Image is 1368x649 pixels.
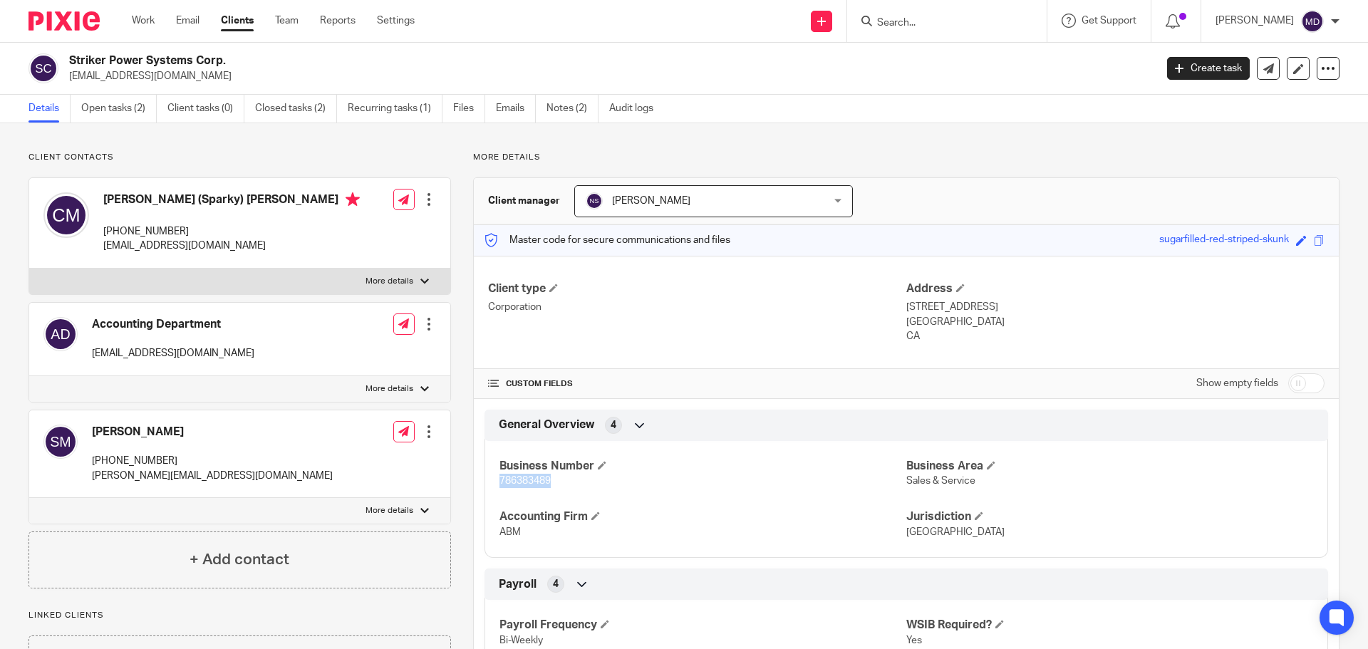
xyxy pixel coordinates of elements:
span: [PERSON_NAME] [612,196,690,206]
p: [STREET_ADDRESS] [906,300,1325,314]
h4: [PERSON_NAME] [92,425,333,440]
h4: + Add contact [190,549,289,571]
img: svg%3E [28,53,58,83]
p: [PHONE_NUMBER] [103,224,360,239]
h4: Address [906,281,1325,296]
h3: Client manager [488,194,560,208]
p: [PERSON_NAME][EMAIL_ADDRESS][DOMAIN_NAME] [92,469,333,483]
span: 4 [553,577,559,591]
img: svg%3E [1301,10,1324,33]
span: Bi-Weekly [499,635,543,645]
h4: Accounting Firm [499,509,906,524]
p: Master code for secure communications and files [484,233,730,247]
span: Get Support [1082,16,1136,26]
a: Clients [221,14,254,28]
p: [EMAIL_ADDRESS][DOMAIN_NAME] [92,346,254,360]
img: svg%3E [43,317,78,351]
p: More details [366,383,413,395]
p: More details [366,505,413,516]
p: Linked clients [28,610,451,621]
img: Pixie [28,11,100,31]
span: 4 [611,418,616,432]
p: Corporation [488,300,906,314]
a: Closed tasks (2) [255,95,337,123]
span: [GEOGRAPHIC_DATA] [906,527,1005,537]
a: Work [132,14,155,28]
h4: Client type [488,281,906,296]
h4: CUSTOM FIELDS [488,378,906,390]
span: ABM [499,527,521,537]
h4: [PERSON_NAME] (Sparky) [PERSON_NAME] [103,192,360,210]
i: Primary [346,192,360,207]
img: svg%3E [43,425,78,459]
p: More details [473,152,1339,163]
h4: Business Number [499,459,906,474]
a: Notes (2) [546,95,598,123]
p: Client contacts [28,152,451,163]
a: Recurring tasks (1) [348,95,442,123]
p: [EMAIL_ADDRESS][DOMAIN_NAME] [69,69,1146,83]
h4: Payroll Frequency [499,618,906,633]
span: General Overview [499,417,594,432]
p: CA [906,329,1325,343]
a: Audit logs [609,95,664,123]
label: Show empty fields [1196,376,1278,390]
a: Team [275,14,299,28]
a: Details [28,95,71,123]
a: Client tasks (0) [167,95,244,123]
p: [PERSON_NAME] [1216,14,1294,28]
a: Files [453,95,485,123]
span: 786383489 [499,476,551,486]
span: Sales & Service [906,476,975,486]
input: Search [876,17,1004,30]
h4: Jurisdiction [906,509,1313,524]
span: Payroll [499,577,537,592]
h4: Accounting Department [92,317,254,332]
a: Emails [496,95,536,123]
div: sugarfilled-red-striped-skunk [1159,232,1289,249]
a: Reports [320,14,356,28]
p: [PHONE_NUMBER] [92,454,333,468]
p: More details [366,276,413,287]
h4: Business Area [906,459,1313,474]
a: Create task [1167,57,1250,80]
a: Open tasks (2) [81,95,157,123]
a: Email [176,14,199,28]
span: Yes [906,635,922,645]
p: [GEOGRAPHIC_DATA] [906,315,1325,329]
h4: WSIB Required? [906,618,1313,633]
p: [EMAIL_ADDRESS][DOMAIN_NAME] [103,239,360,253]
img: svg%3E [43,192,89,238]
a: Settings [377,14,415,28]
h2: Striker Power Systems Corp. [69,53,931,68]
img: svg%3E [586,192,603,209]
